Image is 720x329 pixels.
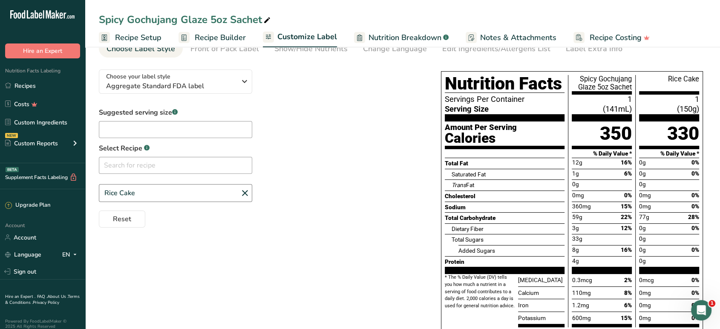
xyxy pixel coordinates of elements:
span: Protein [445,258,464,265]
div: Change Language [363,43,427,55]
span: Recipe Costing [590,32,642,43]
a: Notes & Attachments [466,28,556,47]
div: 0mg [639,288,691,298]
div: 0.3mcg [572,275,624,286]
a: Hire an Expert . [5,294,35,300]
span: 0g [639,169,646,178]
div: Custom Reports [5,139,58,148]
span: Iron [518,301,529,310]
span: 15% [621,203,632,210]
label: Suggested serving size [99,107,252,118]
span: 6% [624,301,632,310]
span: Serving Size [445,104,489,114]
div: Edit Ingredients/Allergens List [442,43,550,55]
span: [MEDICAL_DATA] [518,276,563,285]
span: Total Sugars [452,236,484,243]
span: 0% [691,246,699,253]
span: 0% [624,192,632,199]
span: 0g [639,245,646,254]
a: Customize Label [263,27,337,48]
div: 110mg [572,288,624,298]
span: 1 (150g) [639,95,699,114]
span: 1 [708,300,715,307]
a: Language [5,247,41,262]
div: Choose Label Style [107,43,175,55]
a: FAQ . [37,294,47,300]
div: Rice Cake [99,184,252,202]
a: Recipe Setup [99,28,161,47]
i: Trans [452,182,466,188]
div: NEW [5,133,18,138]
span: 8g [572,245,579,254]
span: 0mg [572,191,584,200]
a: About Us . [47,294,68,300]
span: Servings Per Container [445,95,565,104]
span: 0g [639,234,646,243]
span: 350 [600,124,632,143]
span: Calcium [518,289,539,297]
span: Recipe Setup [115,32,161,43]
button: Reset [99,211,145,228]
span: 0% [691,170,699,177]
span: Recipe Builder [195,32,246,43]
span: 0% [691,276,699,285]
span: 28% [688,214,699,220]
span: 0mg [639,202,651,211]
div: Nutrition Facts [445,75,569,95]
span: 0mg [639,191,651,200]
span: 360mg [572,202,590,211]
span: Reset [113,214,131,224]
div: 0mg [639,300,691,311]
span: 33g [572,234,582,243]
div: Upgrade Plan [5,201,50,210]
span: Fat [452,182,474,188]
div: Amount Per Serving [445,125,565,130]
span: 0g [639,257,646,266]
div: 600mg [572,313,621,323]
div: % Daily Value * [568,149,636,158]
span: Dietary Fiber [452,225,484,232]
span: 0g [639,158,646,167]
a: Privacy Policy [33,300,59,306]
span: 2% [624,276,632,285]
span: 16% [621,159,632,166]
span: Total Fat [445,160,468,167]
span: 0g [639,224,646,233]
button: Hire an Expert [5,43,80,58]
span: 8% [624,289,632,297]
div: Spicy Gochujang Glaze 5oz Sachet [568,75,636,95]
span: 0g [572,180,579,189]
div: Powered By FoodLabelMaker © 2025 All Rights Reserved [5,319,80,329]
span: Total Carbohydrate [445,214,495,221]
div: % Daily Value * [636,149,699,158]
span: 0% [691,203,699,210]
a: Nutrition Breakdown [354,28,449,47]
div: 0mg [639,313,691,323]
span: 0% [691,192,699,199]
span: 22% [621,214,632,220]
a: Recipe Costing [573,28,650,47]
span: 1g [572,169,579,178]
button: Choose your label style Aggregate Standard FDA label [99,69,252,94]
span: Cholesterol [445,193,475,199]
span: 0g [639,180,646,189]
span: Aggregate Standard FDA label [106,81,236,91]
span: 0% [691,225,699,231]
div: Front of Pack Label [190,43,259,55]
div: Show/Hide Nutrients [274,43,348,55]
span: 3g [572,224,579,233]
div: Label Extra Info [566,43,622,55]
label: Select Recipe [99,143,252,153]
span: 330 [667,124,699,143]
span: 0% [691,159,699,166]
span: Sodium [445,204,466,211]
div: EN [62,249,80,260]
span: Nutrition Breakdown [369,32,441,43]
span: Notes & Attachments [480,32,556,43]
span: Added Sugars [458,247,495,254]
div: Rice Cake [636,75,699,95]
div: BETA [6,167,19,172]
span: 77g [639,213,649,222]
span: 4g [572,257,579,266]
div: Calories [445,130,565,146]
